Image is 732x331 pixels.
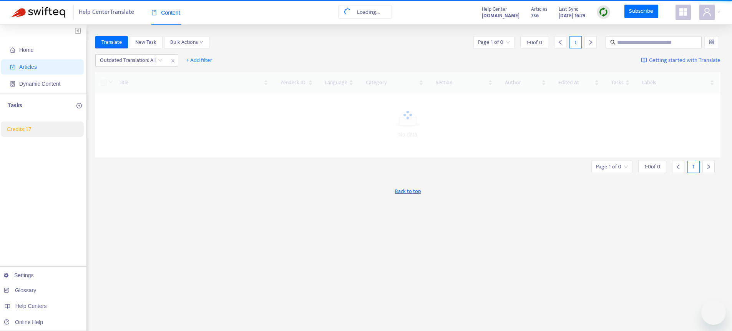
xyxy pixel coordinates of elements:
[199,40,203,44] span: down
[151,10,180,16] span: Content
[395,187,421,195] span: Back to top
[19,47,33,53] span: Home
[610,40,616,45] span: search
[599,7,608,17] img: sync.dc5367851b00ba804db3.png
[526,38,542,47] span: 1 - 0 of 0
[644,163,660,171] span: 1 - 0 of 0
[702,7,712,17] span: user
[4,272,34,278] a: Settings
[12,7,65,18] img: Swifteq
[129,36,163,48] button: New Task
[164,36,209,48] button: Bulk Actionsdown
[679,7,688,17] span: appstore
[151,10,157,15] span: book
[531,12,539,20] strong: 736
[588,40,593,45] span: right
[531,5,547,13] span: Articles
[15,303,47,309] span: Help Centers
[10,47,15,53] span: home
[701,300,726,325] iframe: Button to launch messaging window
[559,5,578,13] span: Last Sync
[569,36,582,48] div: 1
[101,38,122,47] span: Translate
[482,12,520,20] strong: [DOMAIN_NAME]
[641,54,720,67] a: Getting started with Translate
[180,54,218,67] button: + Add filter
[482,5,507,13] span: Help Center
[95,36,128,48] button: Translate
[482,11,520,20] a: [DOMAIN_NAME]
[168,56,178,65] span: close
[10,64,15,70] span: account-book
[76,103,82,108] span: plus-circle
[559,12,585,20] strong: [DATE] 16:29
[135,38,156,47] span: New Task
[7,126,32,132] a: Credits:17
[676,164,681,170] span: left
[79,5,134,20] span: Help Center Translate
[186,56,212,65] span: + Add filter
[649,56,720,65] span: Getting started with Translate
[170,38,203,47] span: Bulk Actions
[8,101,22,110] p: Tasks
[10,81,15,86] span: container
[624,5,658,18] a: Subscribe
[558,40,563,45] span: left
[706,164,711,170] span: right
[19,81,60,87] span: Dynamic Content
[4,319,43,325] a: Online Help
[19,64,37,70] span: Articles
[641,57,647,63] img: image-link
[687,161,700,173] div: 1
[4,287,36,293] a: Glossary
